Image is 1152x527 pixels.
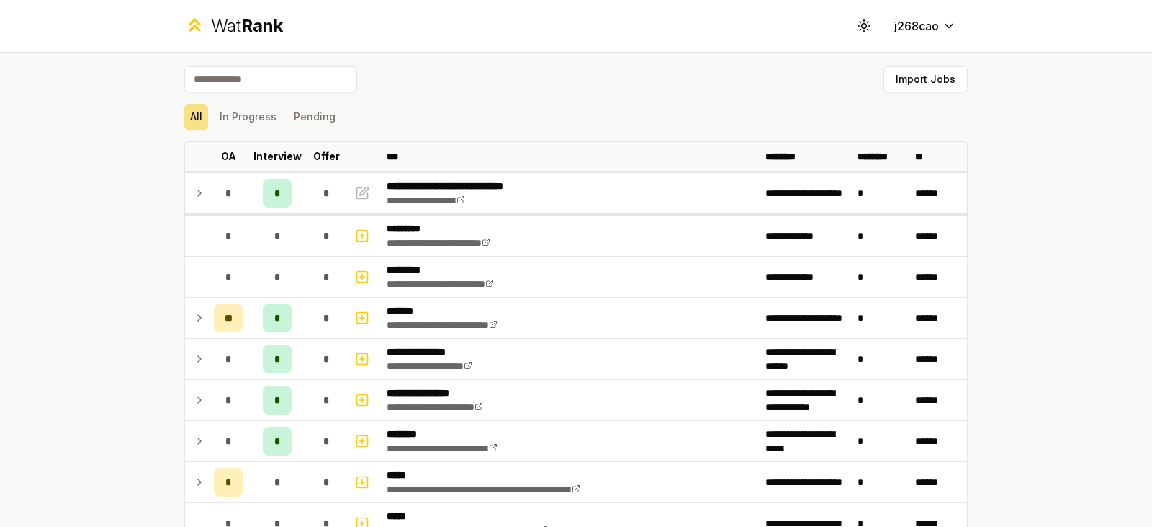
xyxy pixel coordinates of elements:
button: Import Jobs [883,66,968,92]
p: OA [221,149,236,164]
p: Offer [313,149,340,164]
div: Wat [211,14,283,37]
span: Rank [241,15,283,36]
button: All [184,104,208,130]
span: j268cao [894,17,939,35]
button: Pending [288,104,341,130]
button: In Progress [214,104,282,130]
a: WatRank [184,14,283,37]
button: j268cao [883,13,968,39]
p: Interview [253,149,302,164]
